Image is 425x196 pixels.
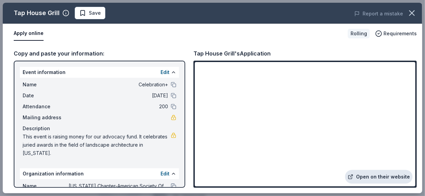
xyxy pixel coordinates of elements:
[14,8,60,19] div: Tap House Grill
[23,113,69,122] span: Mailing address
[20,67,179,78] div: Event information
[89,9,101,17] span: Save
[23,133,171,157] span: This event is raising money for our advocacy fund. It celebrates juried awards in the field of la...
[69,182,168,190] span: [US_STATE] Chapter-American Society Of Landscape Architects
[354,10,403,18] button: Report a mistake
[161,170,169,178] button: Edit
[375,29,417,38] button: Requirements
[161,68,169,76] button: Edit
[23,124,176,133] div: Description
[23,91,69,100] span: Date
[23,102,69,111] span: Attendance
[383,29,417,38] span: Requirements
[348,29,370,38] div: Rolling
[69,102,168,111] span: 200
[23,182,69,190] span: Name
[193,49,271,58] div: Tap House Grill's Application
[69,81,168,89] span: Celebration+
[14,26,44,41] button: Apply online
[14,49,185,58] div: Copy and paste your information:
[20,168,179,179] div: Organization information
[69,91,168,100] span: [DATE]
[23,81,69,89] span: Name
[345,170,413,184] a: Open on their website
[75,7,105,19] button: Save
